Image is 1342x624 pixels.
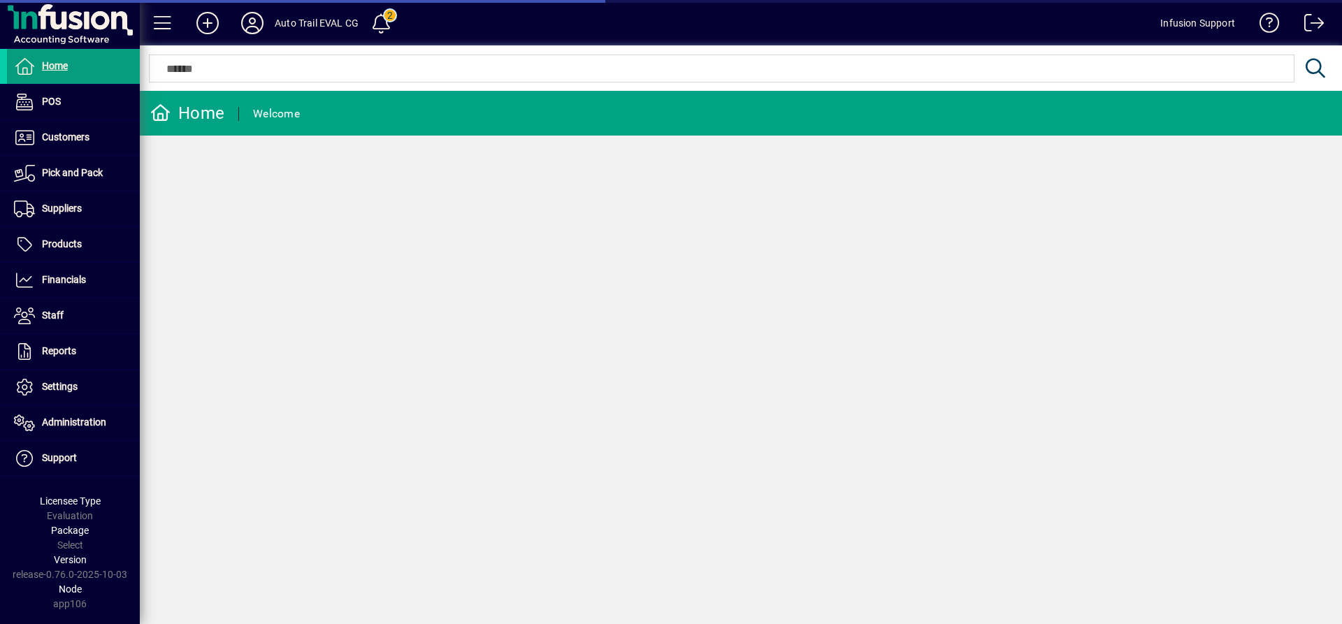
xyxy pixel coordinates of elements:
[1160,12,1235,34] div: Infusion Support
[42,274,86,285] span: Financials
[253,103,300,125] div: Welcome
[275,12,359,34] div: Auto Trail EVAL CG
[7,85,140,119] a: POS
[7,405,140,440] a: Administration
[42,381,78,392] span: Settings
[42,167,103,178] span: Pick and Pack
[42,310,64,321] span: Staff
[230,10,275,36] button: Profile
[54,554,87,565] span: Version
[1249,3,1280,48] a: Knowledge Base
[42,60,68,71] span: Home
[7,191,140,226] a: Suppliers
[7,370,140,405] a: Settings
[7,120,140,155] a: Customers
[42,203,82,214] span: Suppliers
[7,263,140,298] a: Financials
[7,334,140,369] a: Reports
[42,96,61,107] span: POS
[40,495,101,507] span: Licensee Type
[1294,3,1325,48] a: Logout
[7,156,140,191] a: Pick and Pack
[7,298,140,333] a: Staff
[59,583,82,595] span: Node
[7,227,140,262] a: Products
[42,452,77,463] span: Support
[7,441,140,476] a: Support
[42,345,76,356] span: Reports
[150,102,224,124] div: Home
[42,238,82,249] span: Products
[185,10,230,36] button: Add
[42,131,89,143] span: Customers
[42,416,106,428] span: Administration
[51,525,89,536] span: Package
